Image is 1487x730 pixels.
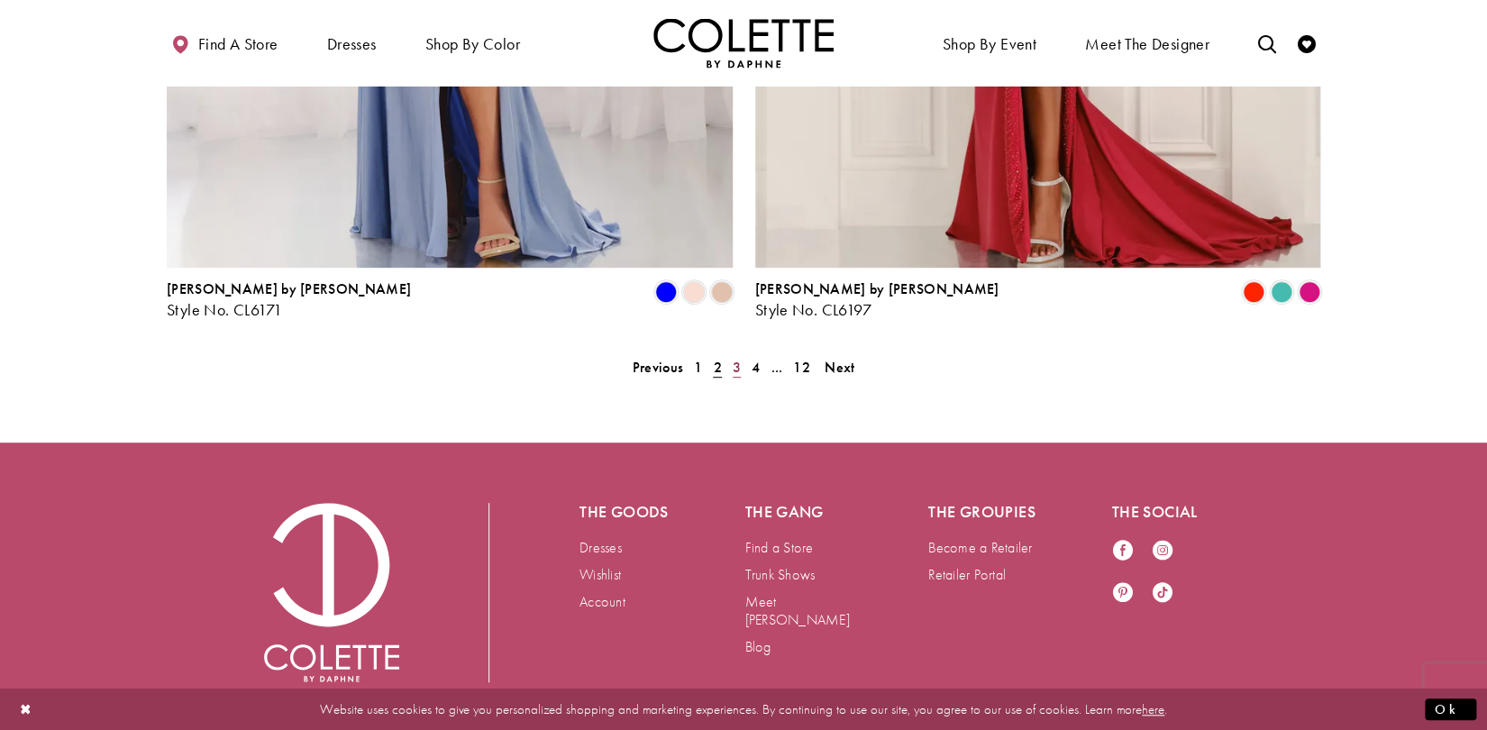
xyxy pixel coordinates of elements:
[683,281,705,303] i: Blush
[707,354,726,380] span: Current page
[1112,503,1224,521] h5: The social
[579,503,673,521] h5: The goods
[713,358,721,377] span: 2
[689,354,707,380] a: 1
[928,565,1006,584] a: Retailer Portal
[1112,581,1134,606] a: Visit our Pinterest - Opens in new tab
[1142,699,1164,717] a: here
[755,299,871,320] span: Style No. CL6197
[167,18,282,68] a: Find a store
[579,538,622,557] a: Dresses
[653,18,834,68] img: Colette by Daphne
[579,592,625,611] a: Account
[1152,539,1173,563] a: Visit our Instagram - Opens in new tab
[788,354,816,380] a: 12
[745,637,771,656] a: Blog
[746,354,765,380] a: 4
[167,279,411,298] span: [PERSON_NAME] by [PERSON_NAME]
[745,503,857,521] h5: The gang
[323,18,381,68] span: Dresses
[167,299,282,320] span: Style No. CL6171
[943,35,1036,53] span: Shop By Event
[755,281,999,319] div: Colette by Daphne Style No. CL6197
[655,281,677,303] i: Blue
[1103,530,1200,615] ul: Follow us
[765,354,788,380] a: ...
[745,538,814,557] a: Find a Store
[1299,281,1320,303] i: Fuchsia
[167,281,411,319] div: Colette by Daphne Style No. CL6171
[421,18,525,68] span: Shop by color
[711,281,733,303] i: Champagne
[1293,18,1320,68] a: Check Wishlist
[264,503,399,681] img: Colette by Daphne
[11,693,41,725] button: Close Dialog
[425,35,520,53] span: Shop by color
[928,503,1040,521] h5: The groupies
[1081,18,1214,68] a: Meet the designer
[1271,281,1292,303] i: Turquoise
[1425,698,1476,720] button: Submit Dialog
[745,565,816,584] a: Trunk Shows
[327,35,377,53] span: Dresses
[793,358,810,377] span: 12
[1243,281,1264,303] i: Scarlet
[633,358,683,377] span: Previous
[733,358,741,377] span: 3
[264,503,399,681] a: Visit Colette by Daphne Homepage
[198,35,278,53] span: Find a store
[771,358,782,377] span: ...
[627,354,689,380] a: Prev Page
[579,565,621,584] a: Wishlist
[1152,581,1173,606] a: Visit our TikTok - Opens in new tab
[752,358,760,377] span: 4
[727,354,746,380] a: 3
[825,358,854,377] span: Next
[694,358,702,377] span: 1
[130,697,1357,721] p: Website uses cookies to give you personalized shopping and marketing experiences. By continuing t...
[1085,35,1209,53] span: Meet the designer
[745,592,850,629] a: Meet [PERSON_NAME]
[755,279,999,298] span: [PERSON_NAME] by [PERSON_NAME]
[1112,539,1134,563] a: Visit our Facebook - Opens in new tab
[653,18,834,68] a: Visit Home Page
[938,18,1041,68] span: Shop By Event
[928,538,1032,557] a: Become a Retailer
[819,354,860,380] a: Next Page
[1254,18,1281,68] a: Toggle search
